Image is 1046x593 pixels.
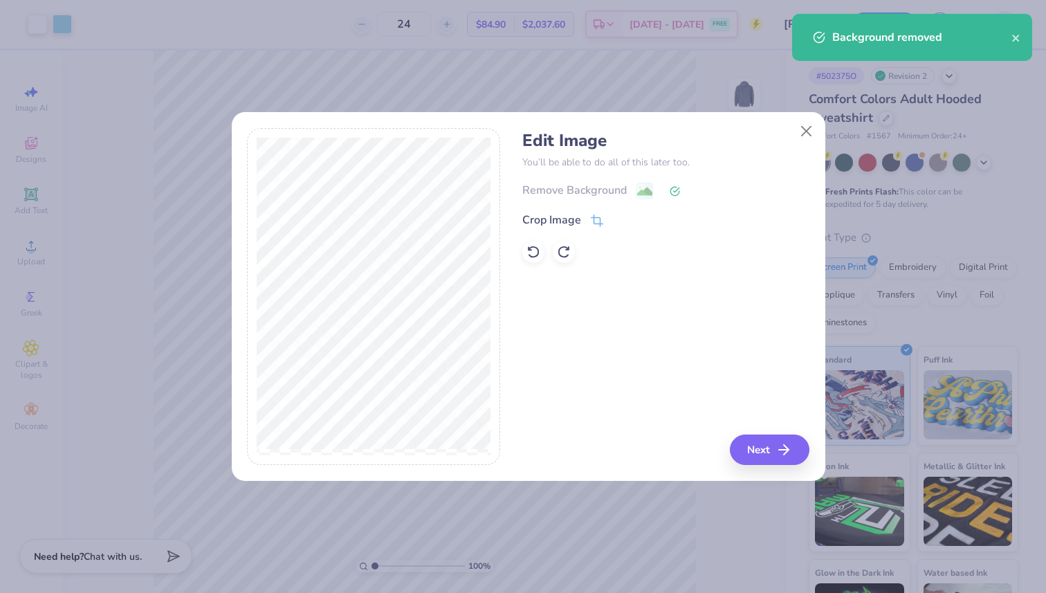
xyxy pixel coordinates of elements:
div: Background removed [832,29,1011,46]
div: Crop Image [522,212,581,228]
button: Close [793,118,819,145]
button: close [1011,29,1021,46]
p: You’ll be able to do all of this later too. [522,155,809,170]
h4: Edit Image [522,131,809,151]
button: Next [730,435,809,465]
